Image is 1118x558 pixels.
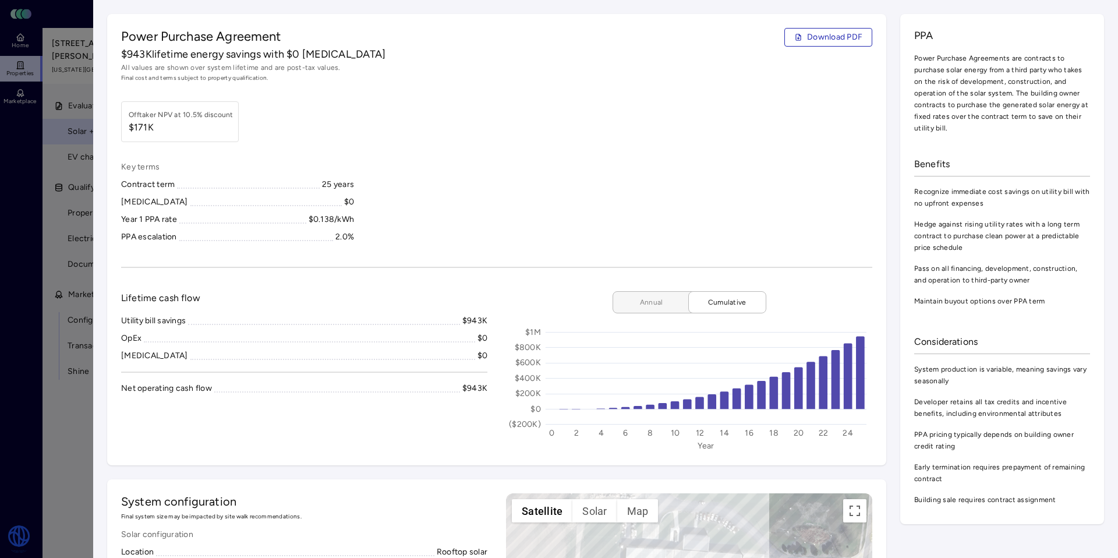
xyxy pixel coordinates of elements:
span: PPA [914,28,1090,43]
text: 0 [549,428,554,438]
div: $0 [477,332,488,345]
div: Contract term [121,178,175,191]
text: 14 [720,428,729,438]
div: [MEDICAL_DATA] [121,196,188,209]
span: Developer retains all tax credits and incentive benefits, including environmental attributes [914,396,1090,419]
div: Benefits [914,153,1090,176]
text: $400K [515,373,541,383]
text: 10 [671,428,680,438]
div: Considerations [914,330,1090,354]
text: $600K [515,358,541,368]
text: 2 [574,428,579,438]
div: 2.0% [335,231,354,243]
h2: System configuration [121,493,487,510]
div: $0 [477,349,488,362]
span: PPA pricing typically depends on building owner credit rating [914,429,1090,452]
text: $0 [530,404,541,414]
button: Show satellite imagery [512,499,572,522]
text: Year [698,441,714,451]
text: $800K [515,342,541,352]
div: $0 [344,196,355,209]
button: Toggle fullscreen view [843,499,866,522]
span: Hedge against rising utility rates with a long term contract to purchase clean power at a predict... [914,218,1090,253]
div: Offtaker NPV at 10.5% discount [129,109,233,121]
text: 24 [843,428,853,438]
div: 25 years [322,178,354,191]
span: All values are shown over system lifetime and are post-tax values. [121,62,872,73]
div: $0.138/kWh [309,213,355,226]
div: Year 1 PPA rate [121,213,177,226]
span: Early termination requires prepayment of remaining contract [914,461,1090,485]
span: Key terms [121,161,354,174]
span: Final cost and terms subject to property qualification. [121,73,872,83]
text: 16 [745,428,753,438]
text: 4 [599,428,604,438]
text: $200K [515,389,541,398]
text: 12 [696,428,705,438]
div: $943K [462,315,487,327]
button: Show solar potential [572,499,617,522]
text: 20 [794,428,804,438]
button: Show street map [617,499,659,522]
div: Net operating cash flow [121,382,212,395]
span: $943K lifetime energy savings with $0 [MEDICAL_DATA] [121,47,386,62]
text: 8 [648,428,653,438]
span: Recognize immediate cost savings on utility bill with no upfront expenses [914,186,1090,209]
div: Utility bill savings [121,315,186,327]
span: Solar configuration [121,528,487,541]
span: Lifetime cash flow [121,291,200,305]
span: Power Purchase Agreements are contracts to purchase solar energy from a third party who takes on ... [914,52,1090,134]
button: Download PDF [784,28,872,47]
span: Annual [622,296,681,308]
text: 18 [769,428,779,438]
span: Download PDF [807,31,862,44]
span: Maintain buyout options over PPA term [914,295,1090,307]
span: Building sale requires contract assignment [914,494,1090,506]
span: Final system size may be impacted by site walk recommendations. [121,512,487,521]
div: PPA escalation [121,231,177,243]
span: Cumulative [698,296,756,308]
div: [MEDICAL_DATA] [121,349,188,362]
text: 6 [623,428,628,438]
span: Power Purchase Agreement [121,28,281,47]
div: $943K [462,382,487,395]
span: System production is variable, meaning savings vary seasonally [914,363,1090,387]
span: Pass on all financing, development, construction, and operation to third-party owner [914,263,1090,286]
text: $1M [525,327,541,337]
div: OpEx [121,332,141,345]
text: 22 [819,428,829,438]
text: ($200K) [509,419,541,429]
span: $171K [129,121,233,135]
